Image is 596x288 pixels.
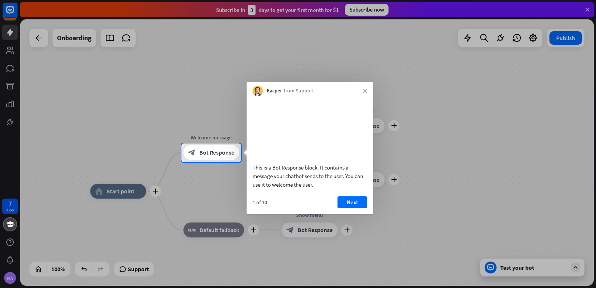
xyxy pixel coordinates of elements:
[284,87,314,95] span: from Support
[267,87,282,95] span: Kacper
[253,163,367,189] div: This is a Bot Response block. It contains a message your chatbot sends to the user. You can use i...
[253,199,267,206] div: 1 of 10
[363,89,367,93] i: close
[6,3,28,25] button: Open LiveChat chat widget
[199,149,234,156] span: Bot Response
[337,196,367,208] button: Next
[188,149,196,156] i: block_bot_response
